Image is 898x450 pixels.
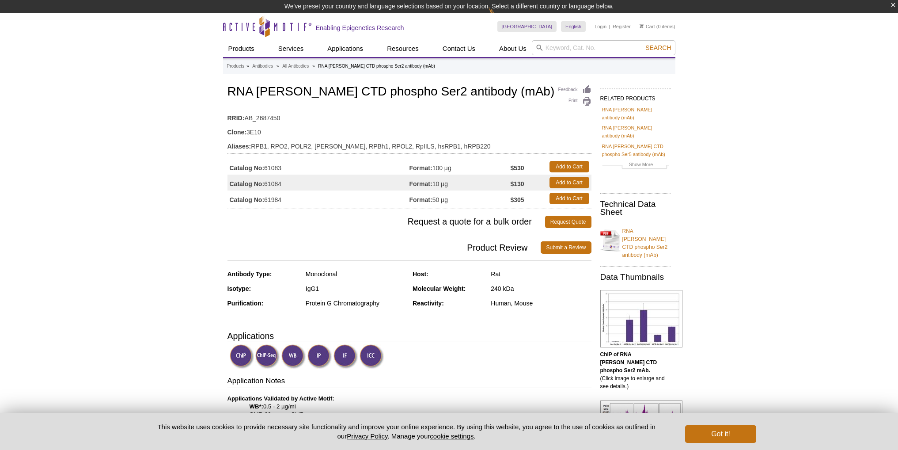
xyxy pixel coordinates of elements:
a: Applications [322,40,368,57]
strong: $305 [510,196,524,204]
img: Immunofluorescence Validated [333,344,358,369]
a: Privacy Policy [347,432,387,440]
img: ChIP-Seq Validated [255,344,280,369]
a: Submit a Review [541,241,591,254]
span: Product Review [227,241,541,254]
a: RNA [PERSON_NAME] antibody (mAb) [602,106,669,122]
a: Register [613,23,631,30]
td: 10 µg [409,175,511,191]
a: RNA [PERSON_NAME] antibody (mAb) [602,124,669,140]
img: Immunoprecipitation Validated [307,344,332,369]
td: 61083 [227,159,409,175]
a: Print [558,97,591,107]
h2: Enabling Epigenetics Research [316,24,404,32]
strong: Clone: [227,128,247,136]
img: RNA pol II CTD phospho Ser2 antibody (mAb) tested by ChIP-Seq. [600,400,682,446]
strong: $130 [510,180,524,188]
img: RNA pol II CTD phospho Ser2 antibody (mAb) tested by ChIP. [600,290,682,347]
strong: Catalog No: [230,164,265,172]
a: Add to Cart [549,177,589,188]
strong: Format: [409,180,432,188]
strong: Catalog No: [230,196,265,204]
a: Cart [640,23,655,30]
a: Login [595,23,606,30]
strong: $530 [510,164,524,172]
h1: RNA [PERSON_NAME] CTD phospho Ser2 antibody (mAb) [227,85,591,100]
a: Feedback [558,85,591,95]
strong: Catalog No: [230,180,265,188]
strong: Aliases: [227,142,251,150]
strong: Reactivity: [413,300,444,307]
li: (0 items) [640,21,675,32]
p: This website uses cookies to provide necessary site functionality and improve your online experie... [142,422,671,441]
a: Resources [382,40,424,57]
td: 3E10 [227,123,591,137]
img: Change Here [489,7,512,27]
li: | [609,21,610,32]
a: Request Quote [545,216,591,228]
strong: Isotype: [227,285,251,292]
a: All Antibodies [282,62,309,70]
div: 240 kDa [491,285,591,293]
li: » [277,64,279,69]
a: Services [273,40,309,57]
h2: Data Thumbnails [600,273,671,281]
div: Protein G Chromatography [306,299,406,307]
a: About Us [494,40,532,57]
td: 61084 [227,175,409,191]
strong: Antibody Type: [227,271,272,278]
h3: Applications [227,329,591,343]
b: Applications Validated by Active Motif: [227,395,334,402]
a: English [561,21,586,32]
li: » [312,64,315,69]
div: IgG1 [306,285,406,293]
img: ChIP Validated [230,344,254,369]
button: Search [643,44,674,52]
button: Got it! [685,425,756,443]
strong: RRID: [227,114,245,122]
a: RNA [PERSON_NAME] CTD phospho Ser5 antibody (mAb) [602,142,669,158]
td: RPB1, RPO2, POLR2, [PERSON_NAME], RPBh1, RPOL2, RpIILS, hsRPB1, hRPB220 [227,137,591,151]
h2: RELATED PRODUCTS [600,88,671,104]
b: ChIP of RNA [PERSON_NAME] CTD phospho Ser2 mAb. [600,351,657,374]
h2: Technical Data Sheet [600,200,671,216]
p: (Click image to enlarge and see details.) [600,351,671,390]
a: Add to Cart [549,193,589,204]
div: Monoclonal [306,270,406,278]
strong: Format: [409,164,432,172]
a: Antibodies [252,62,273,70]
button: cookie settings [430,432,474,440]
img: Your Cart [640,24,644,28]
a: Contact Us [437,40,481,57]
a: [GEOGRAPHIC_DATA] [497,21,557,32]
a: Add to Cart [549,161,589,172]
td: 61984 [227,191,409,206]
div: Human, Mouse [491,299,591,307]
a: RNA [PERSON_NAME] CTD phospho Ser2 antibody (mAb) [600,222,671,259]
td: 100 µg [409,159,511,175]
strong: ChIP: [250,411,265,418]
strong: Format: [409,196,432,204]
h3: Application Notes [227,376,591,388]
strong: Purification: [227,300,264,307]
span: Request a quote for a bulk order [227,216,545,228]
img: Western Blot Validated [281,344,306,369]
a: Products [227,62,244,70]
span: Search [645,44,671,51]
li: RNA [PERSON_NAME] CTD phospho Ser2 antibody (mAb) [318,64,435,69]
td: 50 µg [409,191,511,206]
a: Show More [602,160,669,171]
td: AB_2687450 [227,109,591,123]
input: Keyword, Cat. No. [532,40,675,55]
img: Immunocytochemistry Validated [360,344,384,369]
strong: Molecular Weight: [413,285,466,292]
strong: Host: [413,271,428,278]
div: Rat [491,270,591,278]
li: » [246,64,249,69]
a: Products [223,40,260,57]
